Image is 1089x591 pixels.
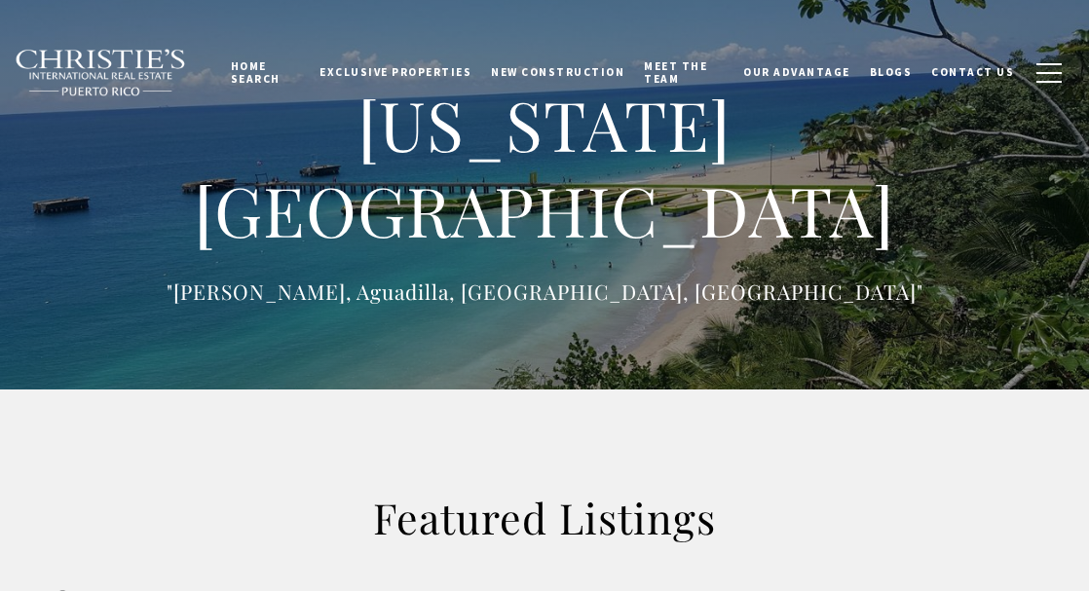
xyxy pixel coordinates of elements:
span: Our Advantage [743,65,850,79]
a: Exclusive Properties [310,48,481,96]
span: New Construction [491,65,624,79]
h2: Featured Listings [126,491,963,545]
a: Meet the Team [634,42,733,103]
img: Christie's International Real Estate black text logo [15,49,187,97]
a: New Construction [481,48,634,96]
span: Exclusive Properties [319,65,471,79]
a: Our Advantage [733,48,860,96]
p: "[PERSON_NAME], Aguadilla, [GEOGRAPHIC_DATA], [GEOGRAPHIC_DATA]" [155,276,934,308]
a: Home Search [221,42,310,103]
span: Contact Us [931,65,1014,79]
a: Blogs [860,48,922,96]
span: Blogs [870,65,913,79]
h1: [US_STATE][GEOGRAPHIC_DATA] [155,82,934,252]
